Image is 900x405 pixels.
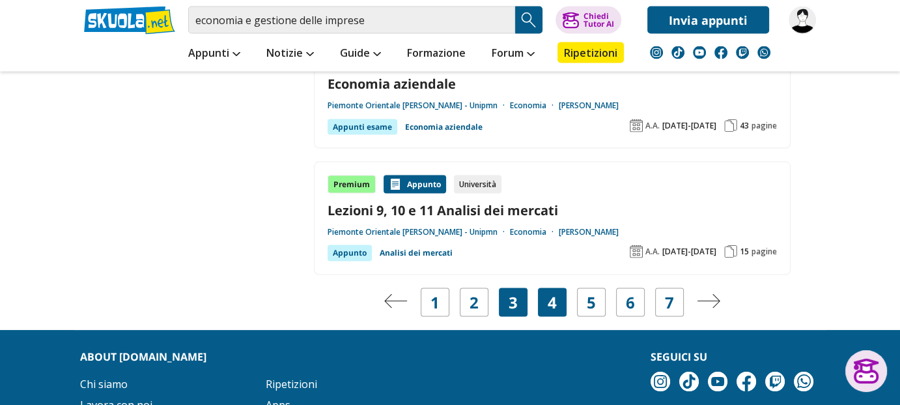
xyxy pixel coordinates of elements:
[671,46,684,59] img: tiktok
[328,202,777,219] a: Lezioni 9, 10 e 11 Analisi dei mercati
[708,372,727,391] img: youtube
[789,7,816,34] img: katia.alberganti
[645,121,660,131] span: A.A.
[548,293,557,312] a: 4
[626,293,635,312] a: 6
[651,372,670,391] img: instagram
[650,46,663,59] img: instagram
[328,175,376,194] div: Premium
[737,372,756,391] img: facebook
[384,294,408,308] img: Pagina precedente
[647,7,769,34] a: Invia appunti
[630,245,643,258] img: Anno accademico
[509,293,518,312] span: 3
[662,121,716,131] span: [DATE]-[DATE]
[470,293,479,312] a: 2
[405,119,483,135] a: Economia aziendale
[752,247,777,257] span: pagine
[404,42,469,66] a: Formazione
[697,294,720,308] img: Pagina successiva
[80,377,128,391] a: Chi siamo
[559,100,619,111] a: [PERSON_NAME]
[645,247,660,257] span: A.A.
[557,42,624,63] a: Ripetizioni
[765,372,785,391] img: twitch
[752,121,777,131] span: pagine
[328,227,510,237] a: Piemonte Orientale [PERSON_NAME] - Unipmn
[263,42,317,66] a: Notizie
[389,178,402,191] img: Appunti contenuto
[794,372,813,391] img: WhatsApp
[555,7,621,34] button: ChiediTutor AI
[697,293,720,312] a: Pagina successiva
[736,46,749,59] img: twitch
[488,42,538,66] a: Forum
[515,7,542,34] button: Search Button
[740,121,749,131] span: 43
[651,350,707,364] strong: Seguici su
[384,175,446,194] div: Appunto
[430,293,440,312] a: 1
[188,7,515,34] input: Cerca appunti, riassunti o versioni
[384,293,408,312] a: Pagina precedente
[757,46,770,59] img: WhatsApp
[510,100,559,111] a: Economia
[454,175,501,194] div: Università
[328,245,372,261] div: Appunto
[266,377,317,391] a: Ripetizioni
[693,46,706,59] img: youtube
[714,46,727,59] img: facebook
[724,119,737,132] img: Pagine
[584,12,614,28] div: Chiedi Tutor AI
[740,247,749,257] span: 15
[380,245,453,261] a: Analisi dei mercati
[662,247,716,257] span: [DATE]-[DATE]
[328,100,510,111] a: Piemonte Orientale [PERSON_NAME] - Unipmn
[328,75,777,93] a: Economia aziendale
[665,293,674,312] a: 7
[630,119,643,132] img: Anno accademico
[314,288,791,317] nav: Navigazione pagine
[724,245,737,258] img: Pagine
[587,293,596,312] a: 5
[679,372,699,391] img: tiktok
[510,227,559,237] a: Economia
[328,119,397,135] div: Appunti esame
[337,42,384,66] a: Guide
[519,10,539,30] img: Cerca appunti, riassunti o versioni
[559,227,619,237] a: [PERSON_NAME]
[185,42,244,66] a: Appunti
[80,350,206,364] strong: About [DOMAIN_NAME]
